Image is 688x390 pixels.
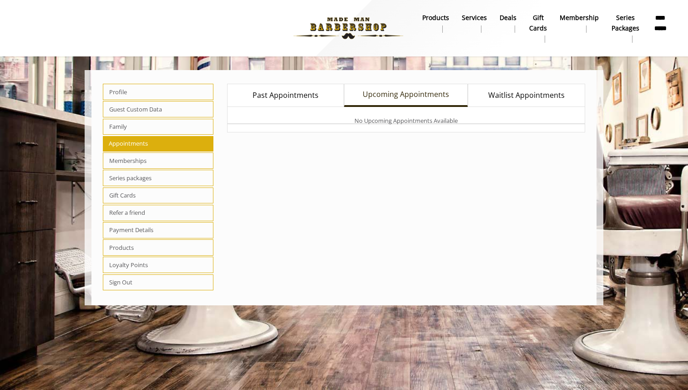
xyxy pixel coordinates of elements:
span: Upcoming Appointments [363,89,449,101]
span: Sign Out [103,274,213,291]
span: Refer a friend [103,205,213,221]
a: ServicesServices [455,11,493,35]
b: products [422,13,449,23]
a: Productsproducts [416,11,455,35]
b: Deals [500,13,516,23]
span: Appointments [103,136,213,152]
span: Series packages [103,170,213,186]
b: gift cards [529,13,547,33]
span: Products [103,239,213,256]
span: Guest Custom Data [103,101,213,117]
a: MembershipMembership [553,11,605,35]
img: Made Man Barbershop logo [286,3,411,53]
span: Waitlist Appointments [488,90,565,101]
span: Memberships [103,152,213,169]
b: Services [462,13,487,23]
span: Loyalty Points [103,257,213,273]
span: Family [103,119,213,135]
a: Series packagesSeries packages [605,11,646,45]
a: DealsDeals [493,11,523,35]
b: Membership [560,13,599,23]
span: Payment Details [103,222,213,238]
b: Series packages [612,13,639,33]
span: Gift Cards [103,187,213,204]
span: Profile [103,84,213,100]
span: Past Appointments [253,90,319,101]
a: Gift cardsgift cards [523,11,553,45]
